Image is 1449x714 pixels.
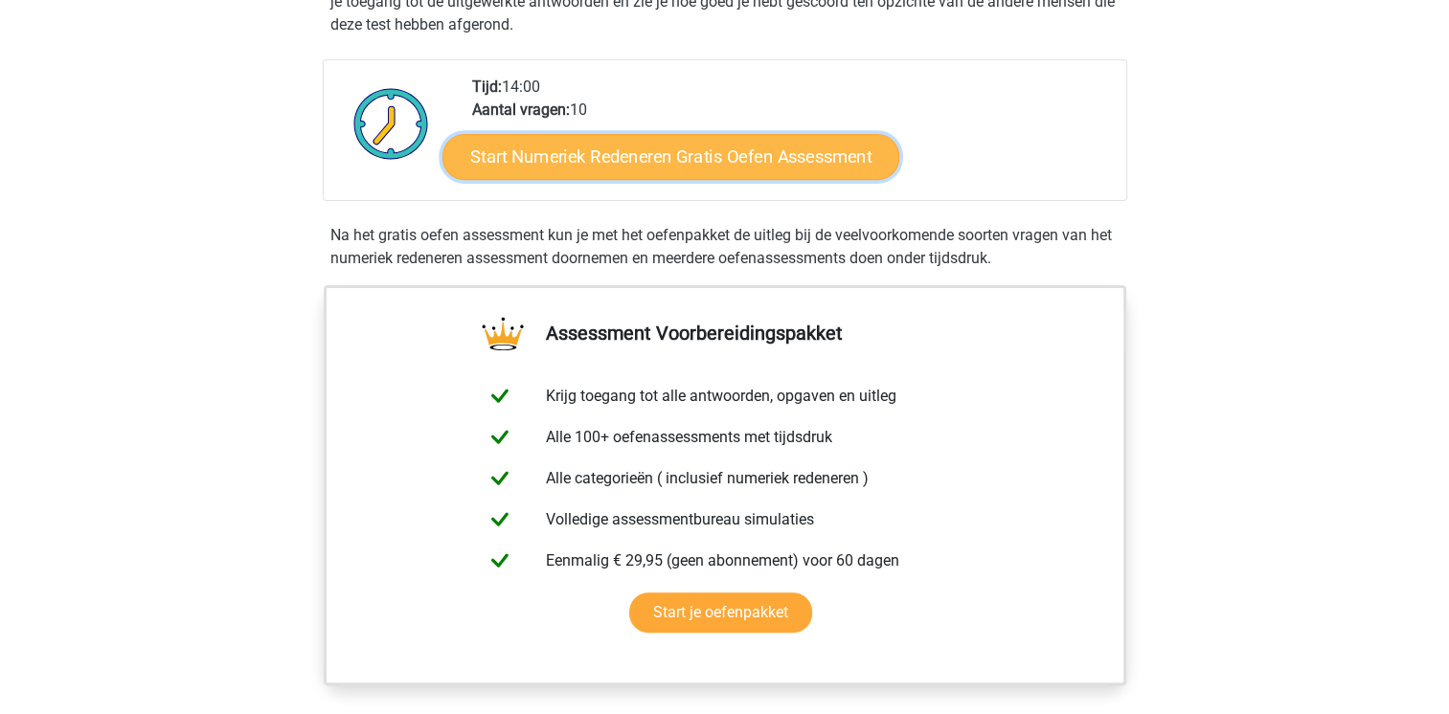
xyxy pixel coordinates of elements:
div: 14:00 10 [458,76,1125,200]
b: Tijd: [472,78,502,96]
a: Start Numeriek Redeneren Gratis Oefen Assessment [442,133,899,179]
a: Start je oefenpakket [629,592,812,633]
img: Klok [343,76,440,171]
div: Na het gratis oefen assessment kun je met het oefenpakket de uitleg bij de veelvoorkomende soorte... [323,224,1127,270]
b: Aantal vragen: [472,100,570,119]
